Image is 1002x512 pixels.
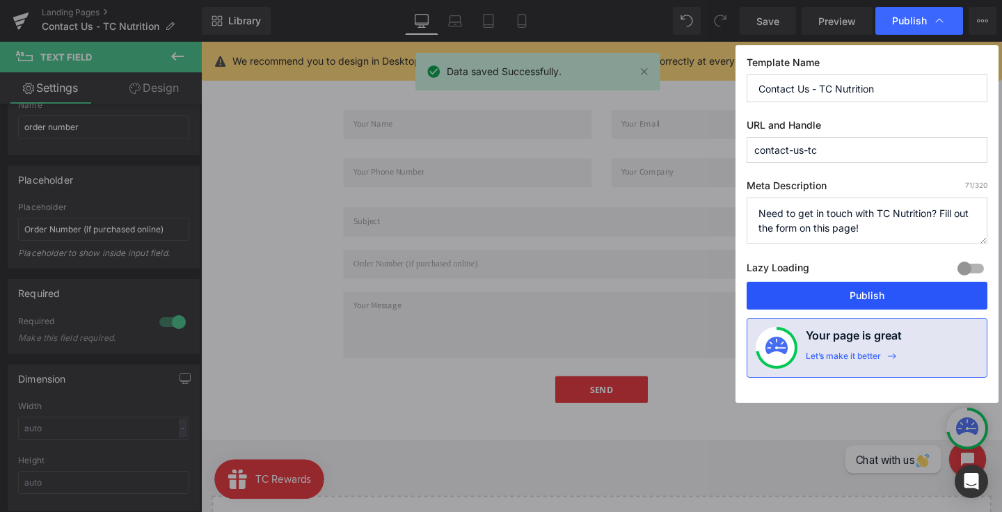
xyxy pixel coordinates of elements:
[14,439,129,481] iframe: Button to open loyalty program pop-up
[747,259,809,282] label: Lazy Loading
[431,122,692,153] input: Your Company
[806,351,881,369] div: Let’s make it better
[747,282,987,310] button: Publish
[765,337,788,359] img: onboarding-status.svg
[747,56,987,74] label: Template Name
[965,181,972,189] span: 71
[806,327,902,351] h4: Your page is great
[747,119,987,137] label: URL and Handle
[372,351,470,380] button: Send
[965,181,987,189] span: /320
[150,72,411,102] input: Your Name
[431,72,692,102] input: Your Email
[150,174,692,205] input: Subject
[747,198,987,244] textarea: Need to get in touch with TC Nutrition? Fill out the form on this page!
[955,465,988,498] div: Open Intercom Messenger
[150,218,692,249] input: Order Number (if purchased online)
[747,179,987,198] label: Meta Description
[210,15,632,30] font: Please fill out the quick form below and we will be in touch as soon as possible!
[892,15,927,27] span: Publish
[150,122,411,153] input: Your Phone Number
